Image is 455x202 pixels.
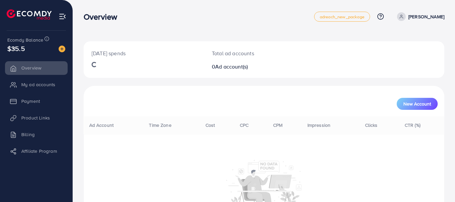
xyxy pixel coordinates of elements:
span: Ecomdy Balance [7,37,43,43]
a: [PERSON_NAME] [394,12,444,21]
button: New Account [397,98,438,110]
img: image [59,46,65,52]
span: adreach_new_package [320,15,364,19]
p: Total ad accounts [212,49,286,57]
img: menu [59,13,66,20]
h2: 0 [212,64,286,70]
span: $35.5 [7,44,25,53]
img: logo [7,9,52,20]
span: Ad account(s) [215,63,248,70]
p: [DATE] spends [92,49,196,57]
span: New Account [403,101,431,106]
h3: Overview [84,12,123,22]
a: adreach_new_package [314,12,370,22]
p: [PERSON_NAME] [408,13,444,21]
